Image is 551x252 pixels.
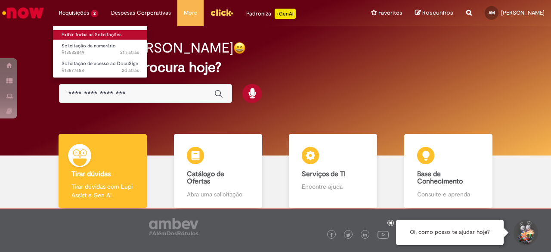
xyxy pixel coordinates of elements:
span: 2 [91,10,98,17]
h2: O que você procura hoje? [59,60,492,75]
p: Consulte e aprenda [417,190,480,199]
span: Solicitação de acesso ao DocuSign [62,60,138,67]
a: Rascunhos [415,9,453,17]
span: Rascunhos [422,9,453,17]
b: Base de Conhecimento [417,170,463,186]
div: Oi, como posso te ajudar hoje? [396,220,504,245]
span: [PERSON_NAME] [501,9,545,16]
img: happy-face.png [233,42,246,54]
span: Favoritos [378,9,402,17]
b: Tirar dúvidas [71,170,111,178]
p: Encontre ajuda [302,182,364,191]
img: logo_footer_twitter.png [346,233,350,237]
a: Aberto R13582849 : Solicitação de numerário [53,41,148,57]
span: 2d atrás [122,67,139,74]
button: Iniciar Conversa de Suporte [512,220,538,246]
ul: Requisições [53,26,148,78]
span: More [184,9,197,17]
span: 21h atrás [120,49,139,56]
img: logo_footer_linkedin.png [363,233,367,238]
a: Serviços de TI Encontre ajuda [275,134,391,208]
p: Abra uma solicitação [187,190,249,199]
time: 30/09/2025 16:32:11 [120,49,139,56]
p: +GenAi [275,9,296,19]
span: R13577658 [62,67,139,74]
a: Aberto R13577658 : Solicitação de acesso ao DocuSign [53,59,148,75]
a: Exibir Todas as Solicitações [53,30,148,40]
span: R13582849 [62,49,139,56]
img: logo_footer_youtube.png [378,229,389,240]
img: ServiceNow [1,4,45,22]
b: Catálogo de Ofertas [187,170,224,186]
img: logo_footer_ambev_rotulo_gray.png [149,218,198,235]
b: Serviços de TI [302,170,346,178]
div: Padroniza [246,9,296,19]
p: Tirar dúvidas com Lupi Assist e Gen Ai [71,182,134,199]
a: Base de Conhecimento Consulte e aprenda [391,134,506,208]
a: Catálogo de Ofertas Abra uma solicitação [161,134,276,208]
span: Solicitação de numerário [62,43,116,49]
span: Despesas Corporativas [111,9,171,17]
span: Requisições [59,9,89,17]
time: 29/09/2025 15:20:25 [122,67,139,74]
a: Tirar dúvidas Tirar dúvidas com Lupi Assist e Gen Ai [45,134,161,208]
img: logo_footer_facebook.png [329,233,334,237]
span: AM [489,10,495,16]
img: click_logo_yellow_360x200.png [210,6,233,19]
